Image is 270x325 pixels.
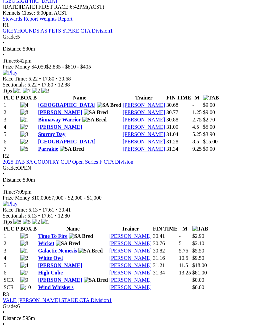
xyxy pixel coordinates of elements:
span: $9.00 [203,109,215,115]
a: Weights Report [39,16,73,22]
span: $15.00 [203,139,218,144]
a: [PERSON_NAME] [123,117,165,122]
span: R1 [3,22,9,28]
img: 7 [20,270,28,276]
img: SA Bred [84,109,108,115]
span: Grade: [3,165,17,171]
span: $9.50 [192,255,204,261]
a: [PERSON_NAME] [123,109,165,115]
img: Play [3,70,17,76]
td: 31.34 [166,146,191,152]
span: 30.68 [59,76,71,81]
th: Name [38,94,122,101]
td: 30.41 [153,233,178,240]
span: $3.90 [203,131,215,137]
span: $9.00 [203,102,215,108]
th: FIN TIME [166,94,191,101]
img: Play [3,201,17,207]
span: 17.61 [42,207,54,213]
a: Stormy Day [38,131,65,137]
span: 17.80 [41,82,53,87]
td: 4 [3,255,19,261]
text: 5.75 [179,248,188,253]
span: Distance: [3,46,23,52]
a: GREYHOUNDS AS PETS STAKE CTA Division1 [3,28,113,34]
a: [PERSON_NAME] [109,241,152,246]
div: 530m [3,177,267,183]
th: M [179,226,191,232]
div: Prize Money $10,000 [3,195,267,201]
span: $2.90 [192,233,204,239]
text: 11.5 [179,262,188,268]
a: [PERSON_NAME] [123,124,165,130]
text: - [192,102,194,108]
span: P [16,226,19,232]
span: 12.80 [58,213,70,219]
span: Race Time: [3,207,27,213]
span: Distance: [3,177,23,183]
span: • [56,76,58,81]
td: 7 [3,146,19,152]
div: 595m [3,315,267,321]
a: [PERSON_NAME] [109,270,152,275]
span: • [3,183,5,189]
span: $2.10 [192,241,204,246]
img: SA Bred [84,277,108,283]
span: $0.00 [192,277,204,283]
a: [PERSON_NAME] [38,277,82,283]
span: [DATE] [3,4,20,10]
a: [PERSON_NAME] [123,146,165,152]
span: Race Time: [3,76,27,81]
a: [PERSON_NAME] [109,262,152,268]
span: 6:42PM(ACST) [38,4,104,10]
a: [PERSON_NAME] [109,255,152,261]
img: 5 [23,219,31,225]
a: White Owl [38,255,63,261]
td: 31.00 [166,124,191,130]
img: 3 [41,88,49,94]
a: Wicket [38,241,54,246]
text: 8.5 [192,139,199,144]
img: 6 [20,146,28,152]
div: 6 [3,303,267,309]
a: Galactic Nemesis [38,248,77,253]
img: SA Bred [82,117,107,123]
td: 30.76 [153,240,178,247]
img: SA Bred [69,233,93,239]
a: Stewards Report [3,16,38,22]
a: Parrakie [38,146,58,152]
span: R3 [3,291,9,297]
img: SA Bred [97,102,121,108]
a: [PERSON_NAME] [109,233,152,239]
a: Time To Fire [38,233,67,239]
th: FIN TIME [153,226,178,232]
a: Binnaway Warrior [38,117,81,122]
span: Grade: [3,303,17,309]
span: B [33,226,37,232]
div: 6:42pm [3,58,267,64]
text: 2.75 [192,117,202,122]
td: 3 [3,116,19,123]
img: SA Bred [56,241,80,246]
th: M [192,94,202,101]
span: BOX [20,226,32,232]
a: [PERSON_NAME] [123,102,165,108]
a: [PERSON_NAME] [123,131,165,137]
img: 8 [20,241,28,246]
text: 1.25 [192,109,202,115]
span: • [3,52,5,58]
span: 5.13 [27,213,37,219]
div: Kennels Close: 6:00pm ACST [3,10,267,16]
td: 6 [3,138,19,145]
a: [PERSON_NAME] [109,248,152,253]
span: • [39,207,41,213]
span: Tips [3,219,12,225]
text: 10.5 [179,255,188,261]
td: 31.04 [166,131,191,138]
img: 9 [20,277,28,283]
img: 8 [13,219,21,225]
span: • [56,207,58,213]
span: BOX [20,95,32,100]
text: 4.5 [192,124,199,130]
span: $2.70 [203,117,215,122]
